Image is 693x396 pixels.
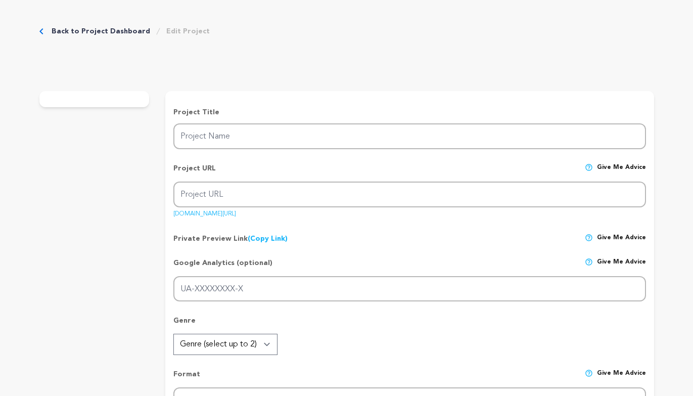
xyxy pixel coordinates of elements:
[39,26,210,36] div: Breadcrumb
[597,258,646,276] span: Give me advice
[166,26,210,36] a: Edit Project
[597,234,646,244] span: Give me advice
[173,123,645,149] input: Project Name
[173,182,645,207] input: Project URL
[173,316,645,334] p: Genre
[173,369,200,387] p: Format
[248,235,288,242] a: (Copy Link)
[585,258,593,266] img: help-circle.svg
[173,258,272,276] p: Google Analytics (optional)
[597,163,646,182] span: Give me advice
[173,276,645,302] input: UA-XXXXXXXX-X
[585,369,593,377] img: help-circle.svg
[173,207,236,217] a: [DOMAIN_NAME][URL]
[173,107,645,117] p: Project Title
[173,234,288,244] p: Private Preview Link
[585,234,593,242] img: help-circle.svg
[597,369,646,387] span: Give me advice
[173,163,216,182] p: Project URL
[52,26,150,36] a: Back to Project Dashboard
[585,163,593,171] img: help-circle.svg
